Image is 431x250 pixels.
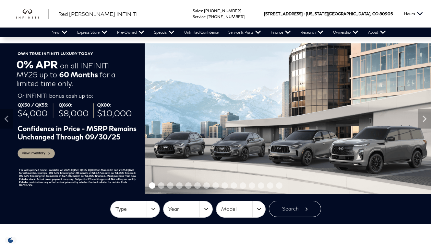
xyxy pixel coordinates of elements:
a: Ownership [328,28,363,37]
span: Go to slide 12 [249,182,255,189]
span: Go to slide 5 [185,182,192,189]
a: [STREET_ADDRESS] • [US_STATE][GEOGRAPHIC_DATA], CO 80905 [264,11,393,16]
a: infiniti [16,9,49,19]
span: : [205,14,206,19]
nav: Main Navigation [47,28,391,37]
span: : [202,8,203,13]
a: Finance [266,28,296,37]
span: Type [115,204,147,214]
a: Research [296,28,328,37]
span: Year [168,204,199,214]
span: Go to slide 13 [258,182,264,189]
a: About [363,28,391,37]
span: Go to slide 9 [221,182,228,189]
img: Opt-Out Icon [3,237,18,244]
div: Next [418,109,431,129]
button: Type [111,201,160,217]
span: Go to slide 7 [203,182,210,189]
button: Search [269,201,321,217]
a: Unlimited Confidence [179,28,223,37]
section: Click to Open Cookie Consent Modal [3,237,18,244]
span: Go to slide 1 [149,182,155,189]
span: Go to slide 2 [158,182,164,189]
span: Go to slide 15 [276,182,282,189]
a: Red [PERSON_NAME] INFINITI [58,10,138,18]
a: [PHONE_NUMBER] [207,14,245,19]
span: Red [PERSON_NAME] INFINITI [58,11,138,17]
a: [PHONE_NUMBER] [204,8,241,13]
span: Model [221,204,252,214]
button: Model [216,201,265,217]
span: Service [193,14,205,19]
span: Go to slide 6 [194,182,201,189]
span: Go to slide 4 [176,182,183,189]
a: Service & Parts [223,28,266,37]
img: INFINITI [16,9,49,19]
span: Sales [193,8,202,13]
span: Go to slide 10 [231,182,237,189]
span: Go to slide 3 [167,182,174,189]
button: Year [163,201,212,217]
a: Specials [149,28,179,37]
a: New [47,28,72,37]
span: Go to slide 14 [267,182,273,189]
a: Pre-Owned [112,28,149,37]
a: Express Store [72,28,112,37]
span: Go to slide 8 [212,182,219,189]
span: Go to slide 11 [240,182,246,189]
